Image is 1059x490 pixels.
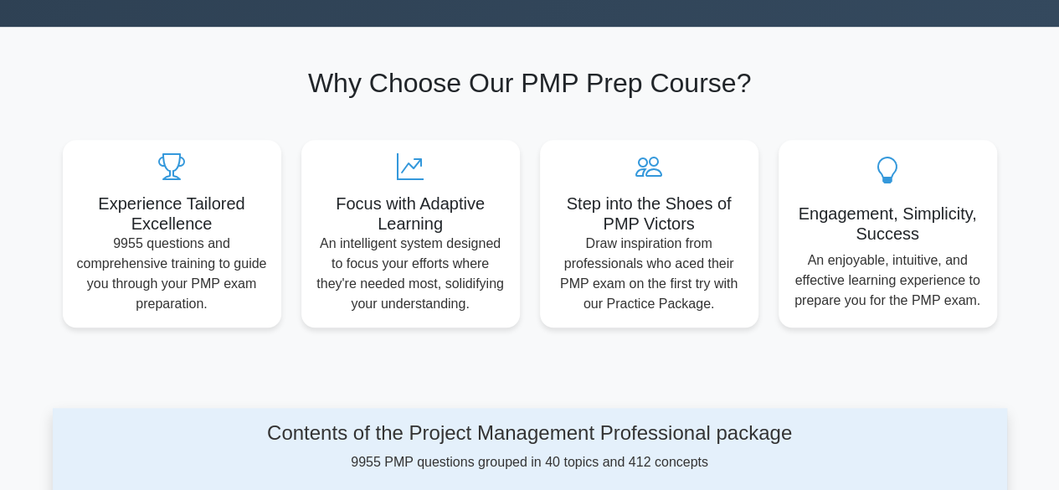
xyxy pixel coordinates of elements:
[315,193,506,234] h5: Focus with Adaptive Learning
[76,193,268,234] h5: Experience Tailored Excellence
[553,234,745,314] p: Draw inspiration from professionals who aced their PMP exam on the first try with our Practice Pa...
[792,204,984,244] h5: Engagement, Simplicity, Success
[792,250,984,311] p: An enjoyable, intuitive, and effective learning experience to prepare you for the PMP exam.
[63,67,997,99] h2: Why Choose Our PMP Prep Course?
[192,421,867,446] h4: Contents of the Project Management Professional package
[192,421,867,472] div: 9955 PMP questions grouped in 40 topics and 412 concepts
[76,234,268,314] p: 9955 questions and comprehensive training to guide you through your PMP exam preparation.
[315,234,506,314] p: An intelligent system designed to focus your efforts where they're needed most, solidifying your ...
[553,193,745,234] h5: Step into the Shoes of PMP Victors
